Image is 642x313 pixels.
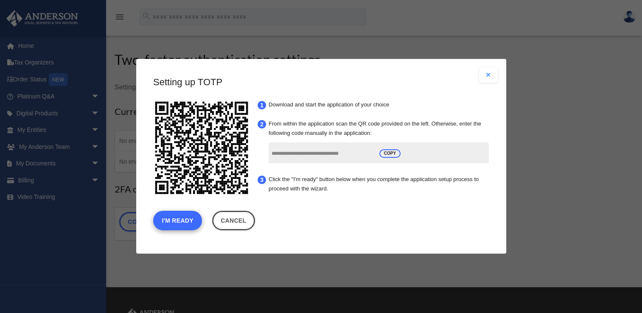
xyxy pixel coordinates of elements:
li: Download and start the application of your choice [266,98,491,112]
li: From within the application scan the QR code provided on the left. Otherwise, enter the following... [266,117,491,168]
span: COPY [379,149,400,158]
a: Cancel [212,211,255,231]
h3: Setting up TOTP [153,76,489,89]
button: I'm Ready [153,211,202,231]
img: svg+xml;base64,PHN2ZyB4bWxucz0iaHR0cDovL3d3dy53My5vcmcvMjAwMC9zdmciIHhtbG5zOnhsaW5rPSJodHRwOi8vd3... [151,98,252,198]
li: Click the "I'm ready" button below when you complete the application setup process to proceed wit... [266,172,491,197]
